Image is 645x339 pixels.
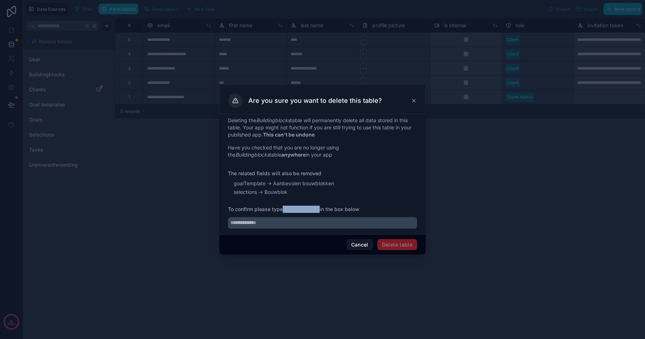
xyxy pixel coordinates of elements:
span: To confirm please type in the box below [228,206,417,213]
span: Bouwblok [264,188,287,196]
span: -> [258,188,263,196]
span: -> [267,180,272,187]
span: goalTemplate [234,180,266,187]
h3: Are you sure you want to delete this table? [248,96,382,105]
strong: This can't be undone [263,132,315,138]
span: Aanbevolen bouwblokken [273,180,334,187]
strong: Buildingblocks [283,206,320,212]
p: The related fields will also be removed [228,170,417,177]
p: Have you checked that you are no longer using the table in your app [228,144,417,158]
button: Cancel [347,239,373,250]
em: Buildingblocks [235,152,269,158]
p: Deleting the table will permanently delete all data stored in this table. Your app might not func... [228,117,417,138]
em: Buildingblocks [256,117,290,123]
span: selections [234,188,257,196]
strong: anywhere [281,152,306,158]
